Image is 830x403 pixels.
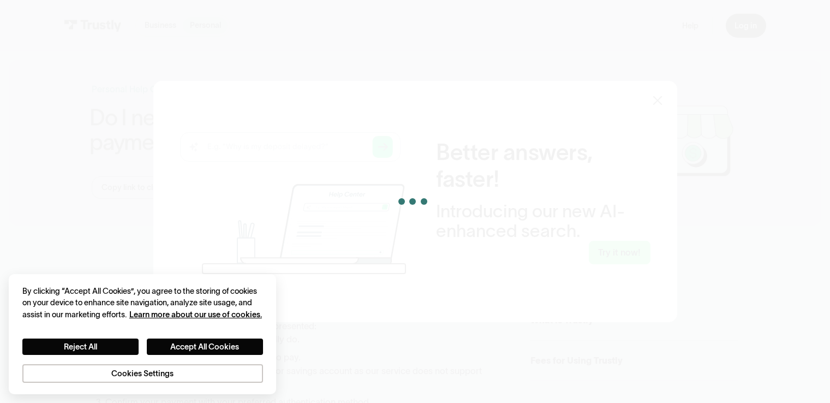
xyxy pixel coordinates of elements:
button: Cookies Settings [22,364,263,383]
button: Reject All [22,339,139,355]
div: Privacy [22,286,263,383]
div: Cookie banner [9,274,276,394]
div: By clicking “Accept All Cookies”, you agree to the storing of cookies on your device to enhance s... [22,286,263,321]
button: Accept All Cookies [147,339,263,355]
a: More information about your privacy, opens in a new tab [129,310,262,319]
